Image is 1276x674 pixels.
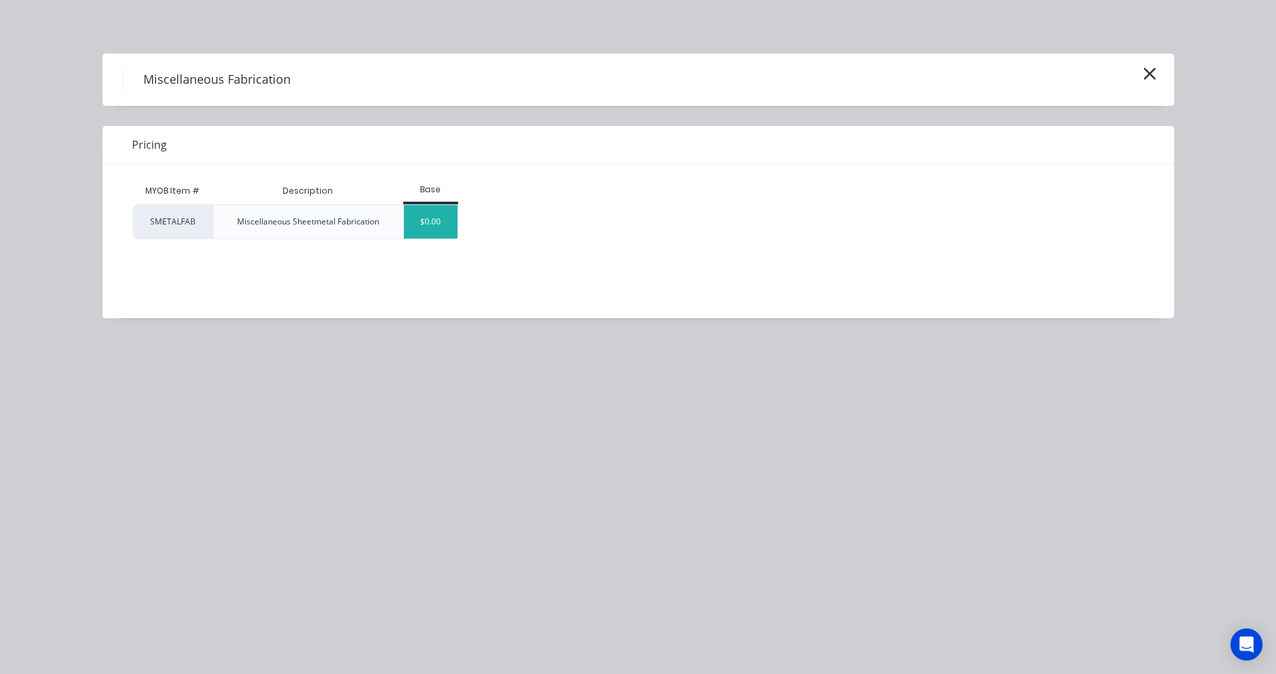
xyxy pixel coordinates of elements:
[403,184,459,196] div: Base
[133,178,213,204] div: MYOB Item #
[272,174,344,208] div: Description
[123,67,311,92] h4: Miscellaneous Fabrication
[404,205,458,239] div: $0.00
[237,216,379,228] div: Miscellaneous Sheetmetal Fabrication
[132,137,167,153] span: Pricing
[1230,628,1263,661] div: Open Intercom Messenger
[133,204,213,239] div: SMETALFAB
